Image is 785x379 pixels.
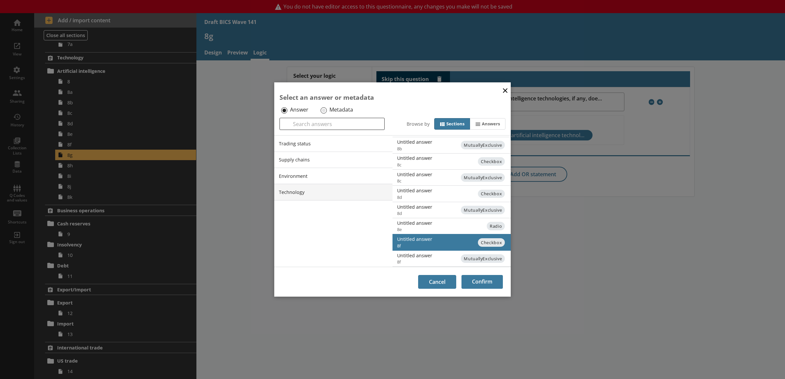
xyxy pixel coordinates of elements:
span: Radio [487,222,505,230]
div: Answers [482,121,500,127]
span: 8d [397,210,516,216]
div: Untitled answer [397,252,529,259]
span: 8c [397,162,516,168]
span: MutuallyExclusive [461,254,505,263]
span: MutuallyExclusive [461,206,505,214]
li: Environment [274,168,392,184]
span: 8c [397,178,516,184]
div: Untitled answer [397,155,529,161]
span: MutuallyExclusive [461,173,505,182]
span: 8f [397,243,516,249]
span: 8e [397,226,516,232]
div: Untitled answer [397,139,529,145]
span: 8b [397,146,516,152]
span: 8f [397,259,516,265]
div: Sections [446,121,464,127]
span: Checkbox [478,190,505,198]
span: MutuallyExclusive [461,141,505,149]
div: Untitled answer [397,204,529,210]
span: Checkbox [478,238,505,247]
div: Browse by [407,121,430,127]
button: Cancel [418,275,456,289]
div: Untitled answer [397,220,529,226]
li: Technology [274,184,392,200]
span: Checkbox [478,157,505,166]
label: Answer [290,106,308,113]
li: Supply chains [274,152,392,168]
input: Search answers [280,118,385,130]
button: Confirm [461,275,503,289]
div: Untitled answer [397,236,529,242]
button: Close [500,83,510,97]
label: Metadata [329,106,353,113]
div: Untitled answer [397,171,529,178]
li: Trading status [274,135,392,152]
div: Untitled answer [397,187,529,194]
div: Select an answer or metadata [280,93,505,102]
span: 8d [397,194,516,200]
